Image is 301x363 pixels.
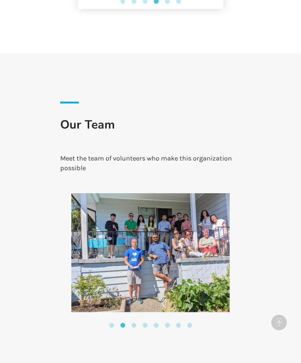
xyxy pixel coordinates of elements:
button: 2 [119,323,126,330]
button: 1 [108,323,115,330]
button: 4 [141,323,149,330]
p: Meet the team of volunteers who make this organization possible [60,154,241,188]
button: 7 [175,323,182,330]
button: 3 [130,323,137,330]
h1: Our Team [60,117,241,148]
button: 6 [164,323,171,330]
button: 8 [186,323,193,330]
button: 5 [152,323,160,330]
